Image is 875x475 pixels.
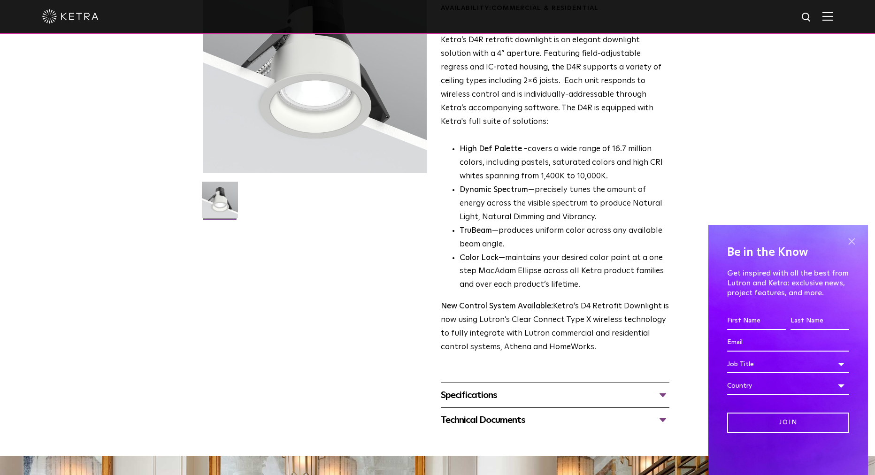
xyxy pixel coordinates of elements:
div: Technical Documents [441,413,669,428]
input: First Name [727,312,786,330]
img: ketra-logo-2019-white [42,9,99,23]
strong: TruBeam [460,227,492,235]
p: Ketra’s D4 Retrofit Downlight is now using Lutron’s Clear Connect Type X wireless technology to f... [441,300,669,354]
li: —maintains your desired color point at a one step MacAdam Ellipse across all Ketra product famili... [460,252,669,292]
div: Country [727,377,849,395]
p: Get inspired with all the best from Lutron and Ketra: exclusive news, project features, and more. [727,268,849,298]
img: search icon [801,12,813,23]
li: —produces uniform color across any available beam angle. [460,224,669,252]
input: Last Name [791,312,849,330]
strong: Dynamic Spectrum [460,186,528,194]
input: Email [727,334,849,352]
strong: Color Lock [460,254,499,262]
li: —precisely tunes the amount of energy across the visible spectrum to produce Natural Light, Natur... [460,184,669,224]
strong: High Def Palette - [460,145,528,153]
p: covers a wide range of 16.7 million colors, including pastels, saturated colors and high CRI whit... [460,143,669,184]
div: Specifications [441,388,669,403]
p: Ketra’s D4R retrofit downlight is an elegant downlight solution with a 4” aperture. Featuring fie... [441,34,669,129]
input: Join [727,413,849,433]
h4: Be in the Know [727,244,849,261]
div: Job Title [727,355,849,373]
img: Hamburger%20Nav.svg [822,12,833,21]
img: D4R Retrofit Downlight [202,182,238,225]
strong: New Control System Available: [441,302,553,310]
